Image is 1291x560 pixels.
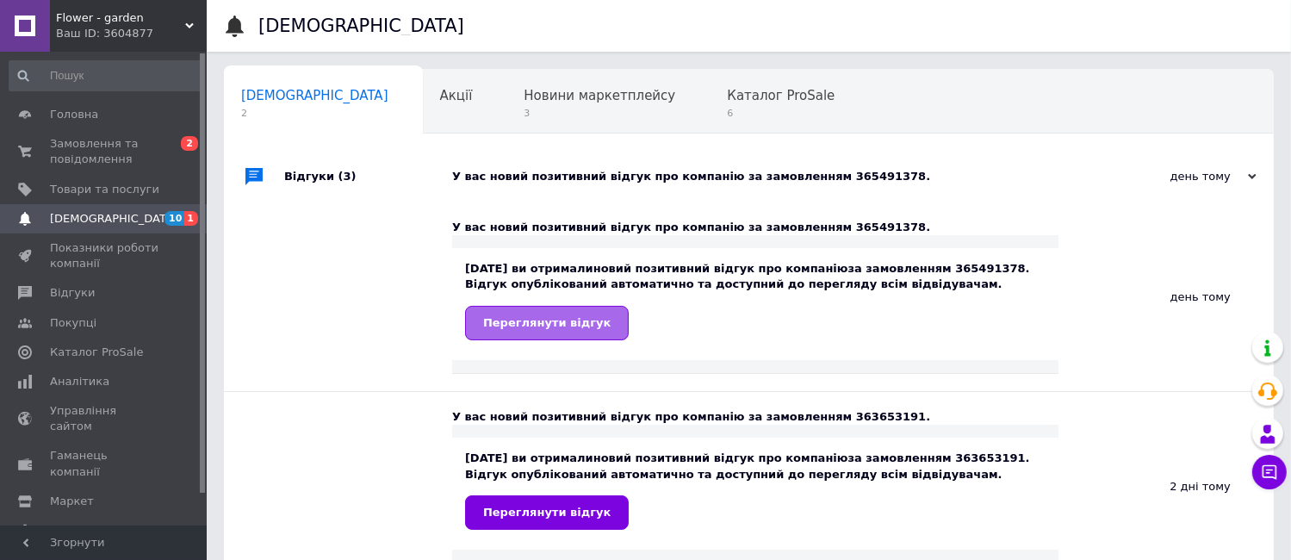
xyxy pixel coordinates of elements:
[452,220,1058,235] div: У вас новий позитивний відгук про компанію за замовленням 365491378.
[465,306,629,340] a: Переглянути відгук
[440,88,473,103] span: Акції
[50,136,159,167] span: Замовлення та повідомлення
[593,451,848,464] b: новий позитивний відгук про компанію
[50,403,159,434] span: Управління сайтом
[465,261,1046,339] div: [DATE] ви отримали за замовленням 365491378. Відгук опублікований автоматично та доступний до пер...
[1252,455,1287,489] button: Чат з покупцем
[241,107,388,120] span: 2
[727,88,835,103] span: Каталог ProSale
[1084,169,1257,184] div: день тому
[50,494,94,509] span: Маркет
[338,170,357,183] span: (3)
[593,262,848,275] b: новий позитивний відгук про компанію
[181,136,198,151] span: 2
[50,315,96,331] span: Покупці
[50,285,95,301] span: Відгуки
[483,506,611,519] span: Переглянути відгук
[50,448,159,479] span: Гаманець компанії
[50,345,143,360] span: Каталог ProSale
[56,26,207,41] div: Ваш ID: 3604877
[241,88,388,103] span: [DEMOGRAPHIC_DATA]
[50,211,177,227] span: [DEMOGRAPHIC_DATA]
[258,16,464,36] h1: [DEMOGRAPHIC_DATA]
[50,240,159,271] span: Показники роботи компанії
[9,60,203,91] input: Пошук
[164,211,184,226] span: 10
[1058,202,1274,391] div: день тому
[284,151,452,202] div: Відгуки
[56,10,185,26] span: Flower - garden
[483,316,611,329] span: Переглянути відгук
[50,374,109,389] span: Аналітика
[524,107,675,120] span: 3
[452,169,1084,184] div: У вас новий позитивний відгук про компанію за замовленням 365491378.
[50,523,138,538] span: Налаштування
[452,409,1058,425] div: У вас новий позитивний відгук про компанію за замовленням 363653191.
[50,107,98,122] span: Головна
[727,107,835,120] span: 6
[465,495,629,530] a: Переглянути відгук
[524,88,675,103] span: Новини маркетплейсу
[465,451,1046,529] div: [DATE] ви отримали за замовленням 363653191. Відгук опублікований автоматично та доступний до пер...
[184,211,198,226] span: 1
[50,182,159,197] span: Товари та послуги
